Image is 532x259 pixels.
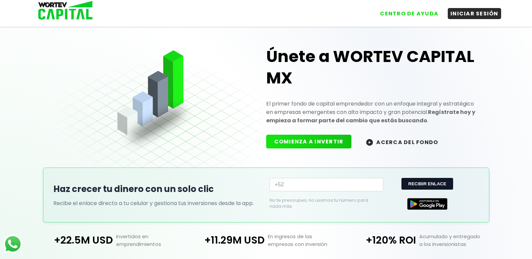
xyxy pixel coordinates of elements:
p: Invertidos en emprendimientos [113,233,190,248]
img: wortev-capital-acerca-del-fondo [366,139,373,146]
button: CENTRO DE AYUDA [377,8,441,19]
p: +11.29M USD [190,233,264,248]
strong: Regístrate hoy y empieza a formar parte del cambio que estás buscando [266,108,475,124]
a: COMIENZA A INVERTIR [266,138,358,145]
button: INICIAR SESIÓN [448,8,501,19]
p: +22.5M USD [39,233,113,248]
button: COMIENZA A INVERTIR [266,135,352,148]
p: Acumulado y entregado a los inversionistas [416,233,493,248]
img: logos_whatsapp-icon.242b2217.svg [3,235,22,253]
img: Google Play [407,198,447,210]
a: CENTRO DE AYUDA [371,3,441,19]
button: ACERCA DEL FONDO [358,135,446,149]
p: +120% ROI [342,233,416,248]
p: El primer fondo de capital emprendedor con un enfoque integral y estratégico en empresas emergent... [266,100,479,125]
p: Recibe el enlace directo a tu celular y gestiona tus inversiones desde la app. [53,199,263,207]
h1: Únete a WORTEV CAPITAL MX [266,46,479,89]
a: INICIAR SESIÓN [441,3,501,19]
p: En ingresos de las empresas con inversión [264,233,342,248]
p: No te preocupes, no usamos tu número para nada más. [270,197,373,209]
button: RECIBIR ENLACE [401,178,453,190]
h2: Haz crecer tu dinero con un solo clic [53,183,263,196]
